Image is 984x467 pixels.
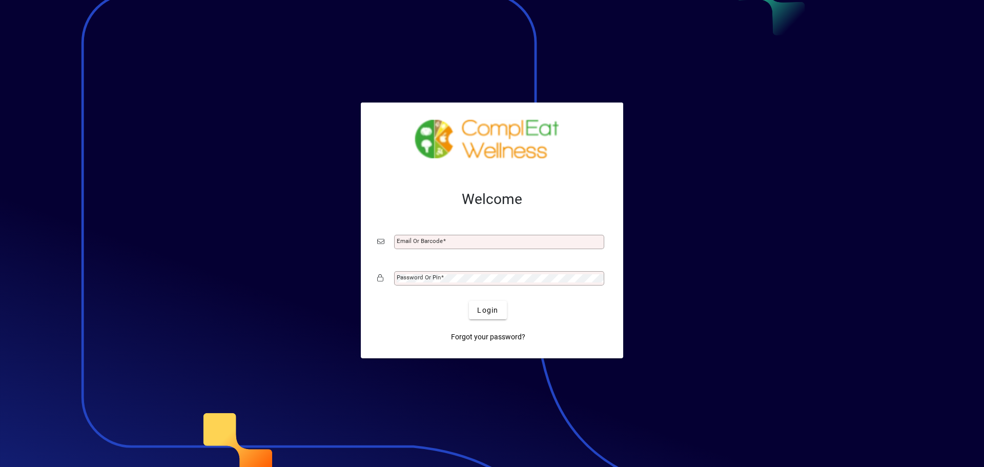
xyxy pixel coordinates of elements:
[377,191,607,208] h2: Welcome
[477,305,498,316] span: Login
[469,301,506,319] button: Login
[447,328,529,346] a: Forgot your password?
[397,274,441,281] mat-label: Password or Pin
[397,237,443,245] mat-label: Email or Barcode
[451,332,525,342] span: Forgot your password?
